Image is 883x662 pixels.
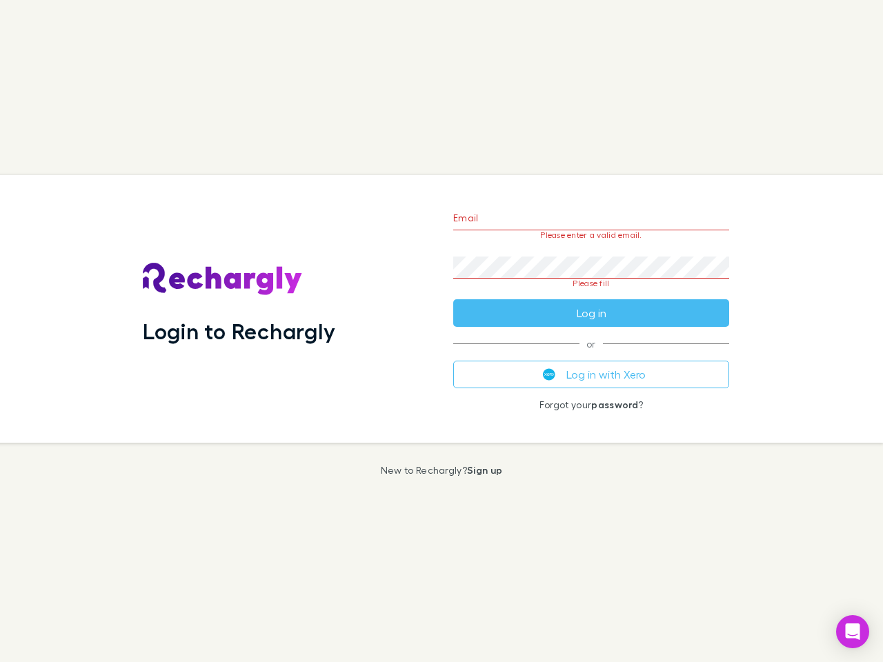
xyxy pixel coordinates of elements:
img: Rechargly's Logo [143,263,303,296]
p: Forgot your ? [453,399,729,410]
p: Please fill [453,279,729,288]
p: Please enter a valid email. [453,230,729,240]
a: password [591,399,638,410]
div: Open Intercom Messenger [836,615,869,648]
button: Log in [453,299,729,327]
img: Xero's logo [543,368,555,381]
p: New to Rechargly? [381,465,503,476]
span: or [453,343,729,344]
button: Log in with Xero [453,361,729,388]
a: Sign up [467,464,502,476]
h1: Login to Rechargly [143,318,335,344]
